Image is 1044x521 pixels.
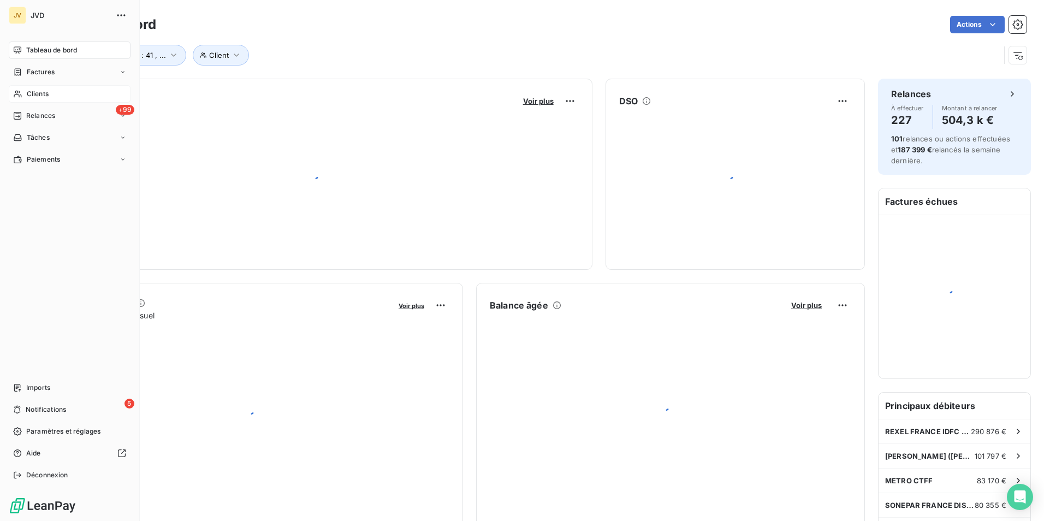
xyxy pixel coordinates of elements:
[523,97,554,105] span: Voir plus
[27,89,49,99] span: Clients
[975,452,1006,460] span: 101 797 €
[9,7,26,24] div: JV
[950,16,1005,33] button: Actions
[26,448,41,458] span: Aide
[619,94,638,108] h6: DSO
[520,96,557,106] button: Voir plus
[898,145,932,154] span: 187 399 €
[26,405,66,415] span: Notifications
[27,155,60,164] span: Paiements
[124,399,134,408] span: 5
[791,301,822,310] span: Voir plus
[26,383,50,393] span: Imports
[975,501,1006,510] span: 80 355 €
[399,302,424,310] span: Voir plus
[9,497,76,514] img: Logo LeanPay
[395,300,428,310] button: Voir plus
[942,105,998,111] span: Montant à relancer
[26,427,100,436] span: Paramètres et réglages
[193,45,249,66] button: Client
[942,111,998,129] h4: 504,3 k €
[26,45,77,55] span: Tableau de bord
[26,470,68,480] span: Déconnexion
[490,299,548,312] h6: Balance âgée
[9,445,130,462] a: Aide
[977,476,1006,485] span: 83 170 €
[788,300,825,310] button: Voir plus
[891,134,903,143] span: 101
[885,476,933,485] span: METRO CTFF
[209,51,229,60] span: Client
[891,134,1010,165] span: relances ou actions effectuées et relancés la semaine dernière.
[971,427,1006,436] span: 290 876 €
[885,427,971,436] span: REXEL FRANCE IDFC (MEUNG)
[62,310,391,321] span: Chiffre d'affaires mensuel
[27,133,50,143] span: Tâches
[879,393,1030,419] h6: Principaux débiteurs
[891,105,924,111] span: À effectuer
[891,87,931,100] h6: Relances
[31,11,109,20] span: JVD
[27,67,55,77] span: Factures
[885,501,975,510] span: SONEPAR FRANCE DISTRIBUTION
[891,111,924,129] h4: 227
[26,111,55,121] span: Relances
[1007,484,1033,510] div: Open Intercom Messenger
[116,105,134,115] span: +99
[885,452,975,460] span: [PERSON_NAME] ([PERSON_NAME])
[879,188,1030,215] h6: Factures échues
